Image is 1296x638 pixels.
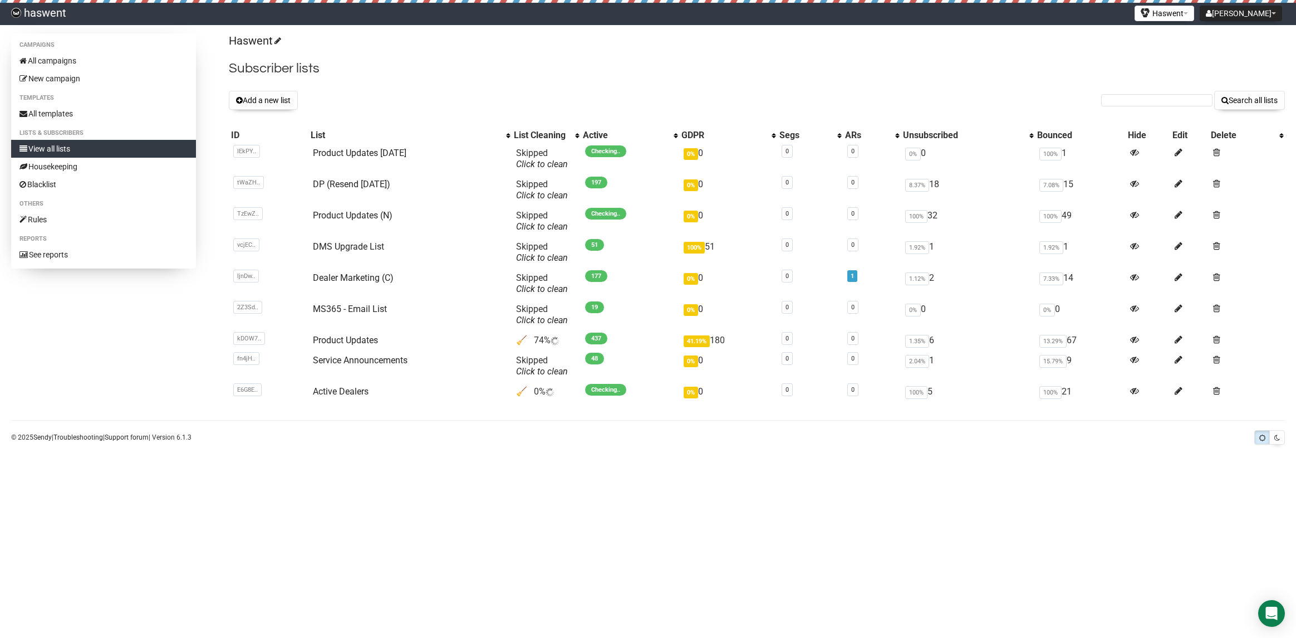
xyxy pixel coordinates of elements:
a: 0 [786,148,789,155]
div: Unsubscribed [903,130,1024,141]
span: 0% [905,304,921,316]
p: © 2025 | | | Version 6.1.3 [11,431,192,444]
td: 0 [679,382,778,402]
span: 19 [585,301,604,313]
span: Skipped [516,272,568,294]
a: Service Announcements [313,355,408,366]
td: 49 [1035,206,1126,237]
button: [PERSON_NAME] [1200,6,1282,21]
td: 0 [679,299,778,330]
a: Click to clean [516,252,568,263]
td: 1 [1035,237,1126,268]
span: 437 [585,333,607,344]
li: Lists & subscribers [11,126,196,140]
th: ARs: No sort applied, activate to apply an ascending sort [843,128,901,143]
td: 5 [901,382,1035,402]
a: Support forum [105,434,149,441]
a: 0 [851,304,855,311]
a: Click to clean [516,159,568,169]
td: 180 [679,330,778,350]
td: 0 [679,350,778,382]
span: 177 [585,270,607,282]
a: Product Updates [313,335,378,345]
span: Checking.. [585,208,626,220]
span: 0% [684,148,698,160]
td: 🧹 0% [512,382,581,402]
a: 0 [851,148,855,155]
th: Bounced: No sort applied, sorting is disabled [1035,128,1126,143]
td: 6 [901,330,1035,350]
th: List Cleaning: No sort applied, activate to apply an ascending sort [512,128,581,143]
th: Segs: No sort applied, activate to apply an ascending sort [777,128,843,143]
span: vcjEC.. [233,238,259,251]
span: 1.92% [1039,241,1063,254]
td: 0 [679,143,778,174]
a: Blacklist [11,176,196,193]
span: 100% [905,386,927,399]
a: View all lists [11,140,196,158]
li: Others [11,197,196,211]
div: List Cleaning [514,130,570,141]
th: GDPR: No sort applied, activate to apply an ascending sort [679,128,778,143]
th: List: No sort applied, activate to apply an ascending sort [308,128,512,143]
a: Dealer Marketing (C) [313,272,394,283]
span: 100% [1039,148,1062,160]
span: Skipped [516,355,568,377]
a: Active Dealers [313,386,369,397]
td: 0 [679,268,778,299]
div: Active [583,130,668,141]
span: kDOW7.. [233,332,265,345]
a: 0 [851,210,855,217]
td: 0 [901,299,1035,330]
td: 0 [1035,299,1126,330]
span: Skipped [516,148,568,169]
th: Unsubscribed: No sort applied, activate to apply an ascending sort [901,128,1035,143]
a: 0 [851,335,855,342]
span: Skipped [516,241,568,263]
a: 0 [786,304,789,311]
a: 0 [851,179,855,186]
span: 1.35% [905,335,929,348]
a: Click to clean [516,190,568,201]
div: ARs [845,130,890,141]
div: Segs [779,130,832,141]
td: 🧹 74% [512,330,581,350]
span: 0% [684,211,698,222]
td: 0 [679,206,778,237]
span: Skipped [516,210,568,232]
img: e3598da9fbfc63a2ae0c20d28ece6c39 [11,8,21,18]
a: All campaigns [11,52,196,70]
a: Product Updates [DATE] [313,148,406,158]
span: 100% [1039,210,1062,223]
span: 0% [684,179,698,191]
span: 1.92% [905,241,929,254]
span: 0% [684,387,698,398]
td: 1 [901,237,1035,268]
a: Click to clean [516,315,568,325]
span: 2Z3Sd.. [233,301,262,314]
span: 0% [684,304,698,316]
img: 1.png [1141,8,1150,17]
th: ID: No sort applied, sorting is disabled [229,128,308,143]
li: Reports [11,232,196,246]
a: 0 [786,355,789,362]
td: 2 [901,268,1035,299]
td: 21 [1035,382,1126,402]
button: Search all lists [1214,91,1285,110]
td: 15 [1035,174,1126,206]
a: Click to clean [516,221,568,232]
td: 18 [901,174,1035,206]
span: 197 [585,177,607,188]
span: TzEwZ.. [233,207,263,220]
a: Rules [11,211,196,228]
span: 7.08% [1039,179,1063,192]
td: 14 [1035,268,1126,299]
td: 0 [901,143,1035,174]
div: Edit [1172,130,1206,141]
a: Sendy [33,434,52,441]
a: Housekeeping [11,158,196,176]
span: 13.29% [1039,335,1067,348]
span: 7.33% [1039,272,1063,285]
a: New campaign [11,70,196,87]
a: 0 [851,386,855,393]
